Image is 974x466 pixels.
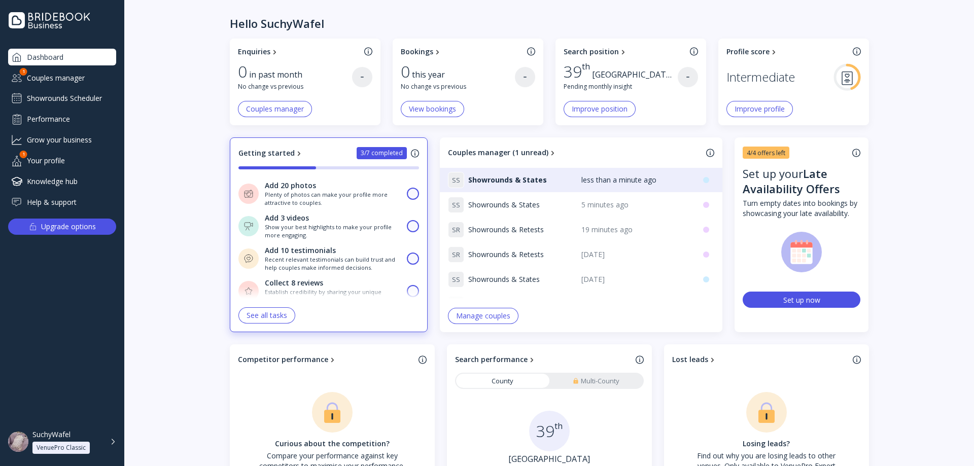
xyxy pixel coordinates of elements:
[238,354,328,365] div: Competitor performance
[20,68,27,76] div: 1
[468,175,547,185] span: Showrounds & States
[448,308,518,324] button: Manage couples
[238,47,270,57] div: Enquiries
[37,444,86,452] div: VenuePro Classic
[32,430,71,439] div: SuchyWafel
[581,175,690,185] div: less than a minute ago
[456,374,549,388] a: County
[265,181,316,191] div: Add 20 photos
[923,417,974,466] iframe: Chat Widget
[401,82,515,91] div: No change vs previous
[249,69,308,81] div: in past month
[238,47,360,57] a: Enquiries
[468,249,544,260] span: Showrounds & Retests
[246,105,304,113] div: Couples manager
[726,47,770,57] div: Profile score
[743,292,860,308] button: Set up now
[747,149,785,157] div: 4/4 offers left
[247,311,287,319] div: See all tasks
[581,274,690,284] div: [DATE]
[8,69,116,86] a: Couples manager1
[672,354,708,365] div: Lost leads
[238,148,295,158] div: Getting started
[468,200,540,210] span: Showrounds & States
[238,101,312,117] button: Couples manager
[581,249,690,260] div: [DATE]
[448,222,464,238] div: S R
[238,307,295,324] button: See all tasks
[448,296,464,312] div: S S
[672,354,849,365] a: Lost leads
[573,376,619,386] div: Multi-County
[265,191,401,206] div: Plenty of photos can make your profile more attractive to couples.
[8,49,116,65] div: Dashboard
[536,419,563,443] div: 39
[726,101,793,117] button: Improve profile
[41,220,96,234] div: Upgrade options
[468,299,540,309] span: Showrounds & States
[8,152,116,169] a: Your profile1
[735,105,785,113] div: Improve profile
[265,223,401,239] div: Show your best highlights to make your profile more engaging.
[468,225,544,235] span: Showrounds & Retests
[455,354,632,365] a: Search performance
[581,200,690,210] div: 5 minutes ago
[564,47,619,57] div: Search position
[265,256,401,271] div: Recent relevant testimonials can build trust and help couples make informed decisions.
[508,453,590,464] div: [GEOGRAPHIC_DATA]
[572,105,628,113] div: Improve position
[8,432,28,452] img: dpr=1,fit=cover,g=face,w=48,h=48
[8,111,116,127] a: Performance
[448,148,702,158] a: Couples manager (1 unread)
[401,47,433,57] div: Bookings
[401,62,410,81] div: 0
[456,312,510,320] div: Manage couples
[743,198,860,219] div: Turn empty dates into bookings by showcasing your late availability.
[448,148,548,158] div: Couples manager (1 unread)
[743,166,840,196] div: Late Availability Offers
[265,213,309,223] div: Add 3 videos
[361,149,403,157] div: 3/7 completed
[20,151,27,158] div: 1
[508,453,590,465] a: [GEOGRAPHIC_DATA]
[8,69,116,86] div: Couples manager
[455,354,528,365] div: Search performance
[8,152,116,169] div: Your profile
[468,274,540,284] span: Showrounds & States
[238,354,414,365] a: Competitor performance
[448,197,464,213] div: S S
[265,245,336,256] div: Add 10 testimonials
[401,47,523,57] a: Bookings
[581,225,690,235] div: 19 minutes ago
[238,82,352,91] div: No change vs previous
[564,101,636,117] button: Improve position
[726,47,849,57] a: Profile score
[265,278,323,288] div: Collect 8 reviews
[783,295,820,305] div: Set up now
[8,194,116,210] a: Help & support
[256,439,408,449] div: Curious about the competition?
[743,166,860,198] div: Set up your
[265,288,401,304] div: Establish credibility by sharing your unique review URL with couples.
[238,62,247,81] div: 0
[8,219,116,235] button: Upgrade options
[8,131,116,148] a: Grow your business
[690,439,843,449] div: Losing leads?
[8,173,116,190] a: Knowledge hub
[564,62,590,81] div: 39
[564,47,686,57] a: Search position
[592,69,678,81] div: [GEOGRAPHIC_DATA]
[581,299,690,309] div: [DATE]
[564,82,678,91] div: Pending monthly insight
[448,246,464,263] div: S R
[448,172,464,188] div: S S
[8,90,116,106] a: Showrounds Scheduler
[409,105,456,113] div: View bookings
[401,101,464,117] button: View bookings
[238,148,303,158] a: Getting started
[230,16,324,30] div: Hello SuchyWafel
